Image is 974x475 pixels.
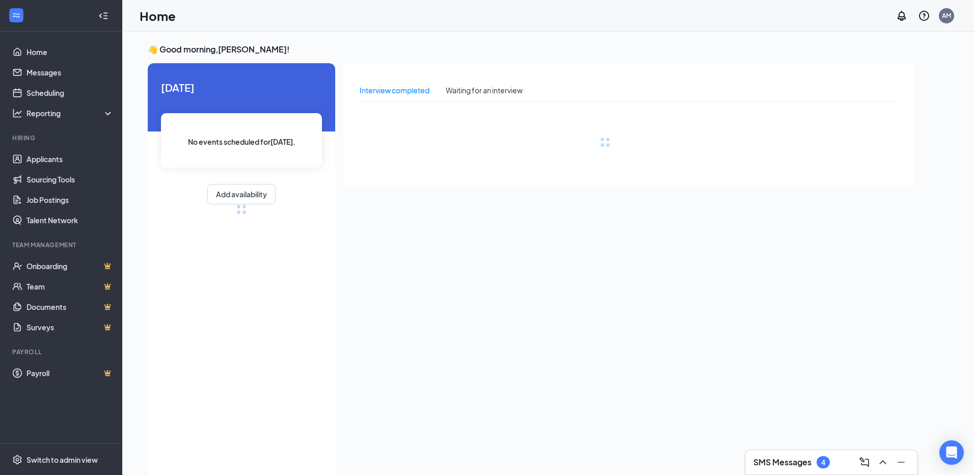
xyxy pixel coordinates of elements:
button: ChevronUp [875,454,891,470]
a: Messages [26,62,114,83]
svg: Settings [12,455,22,465]
div: Payroll [12,348,112,356]
div: loading meetings... [236,204,247,215]
a: TeamCrown [26,276,114,297]
div: Hiring [12,134,112,142]
button: Add availability [207,184,276,204]
h1: Home [140,7,176,24]
h3: 👋 Good morning, [PERSON_NAME] ! [148,44,914,55]
svg: WorkstreamLogo [11,10,21,20]
div: Reporting [26,108,114,118]
a: Applicants [26,149,114,169]
a: PayrollCrown [26,363,114,383]
svg: Minimize [895,456,907,468]
div: Open Intercom Messenger [939,440,964,465]
div: Team Management [12,241,112,249]
svg: Analysis [12,108,22,118]
button: Minimize [893,454,909,470]
svg: ComposeMessage [858,456,871,468]
span: [DATE] [161,80,322,95]
a: Job Postings [26,190,114,210]
a: Home [26,42,114,62]
div: Interview completed [360,85,429,96]
svg: ChevronUp [877,456,889,468]
a: Scheduling [26,83,114,103]
a: DocumentsCrown [26,297,114,317]
div: 4 [821,458,825,467]
svg: QuestionInfo [918,10,930,22]
a: Talent Network [26,210,114,230]
a: Sourcing Tools [26,169,114,190]
button: ComposeMessage [856,454,873,470]
h3: SMS Messages [753,457,811,468]
svg: Notifications [896,10,908,22]
span: No events scheduled for [DATE] . [188,136,295,147]
div: Waiting for an interview [446,85,523,96]
svg: Collapse [98,11,109,21]
a: OnboardingCrown [26,256,114,276]
div: AM [942,11,951,20]
div: Switch to admin view [26,455,98,465]
a: SurveysCrown [26,317,114,337]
